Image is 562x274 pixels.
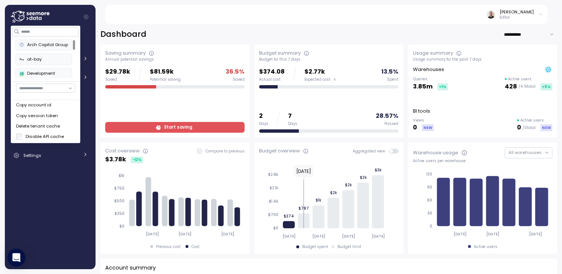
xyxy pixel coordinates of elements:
div: NEW [540,124,552,131]
a: Monitoring [8,71,93,86]
div: Budget limit [337,244,361,249]
tspan: [DATE] [486,232,499,236]
tspan: $0 [273,226,278,231]
p: Active users [520,118,544,123]
label: Disable API cache [22,133,64,139]
tspan: $1k [119,173,125,178]
div: Previous cost [156,244,181,249]
span: Settings [23,152,41,158]
div: Cost [191,244,200,249]
button: Collapse navigation [81,14,91,20]
div: NEW [422,124,434,131]
button: All warehouses [505,147,552,158]
p: Warehouses [413,66,444,73]
span: All warehouses [508,149,542,155]
p: 7 [288,111,297,121]
p: 0 [413,123,417,133]
img: 68790ce639d2d68da1992664.PNG [19,42,24,47]
span: Start saving [164,122,192,132]
div: Budget spent [302,244,328,249]
div: [PERSON_NAME] [500,9,534,15]
p: BI tools [413,107,430,115]
p: Editor [500,15,534,20]
div: at-bay [19,56,68,63]
tspan: $2.8k [268,172,278,177]
div: Open Intercom Messenger [7,249,25,267]
div: Copy account id [16,102,75,109]
p: 36.5 % [226,67,245,77]
div: Days [259,121,268,126]
a: Insights [8,107,93,122]
tspan: 60 [427,198,432,203]
p: Account summary [105,264,156,272]
p: / 4.7k total [519,84,536,89]
p: Views [413,118,434,123]
tspan: $750 [114,186,125,191]
p: $81.59k [150,67,181,77]
tspan: $1.4k [269,199,278,204]
div: Spent [387,77,398,82]
span: Expected cost [304,77,330,82]
tspan: [DATE] [371,234,384,239]
div: Potential saving [150,77,181,82]
tspan: [DATE] [529,232,542,236]
a: Cost Overview [8,52,93,67]
a: Dashboard [8,34,93,49]
div: Usage summary [413,49,453,57]
div: Budget for this 7 days [259,57,398,62]
div: Actual cost [259,77,285,82]
tspan: [DATE] [342,234,355,239]
tspan: $374 [284,214,294,219]
div: Copy session token [16,113,75,119]
p: 428 [505,82,517,92]
div: Saving summary [105,49,146,57]
img: 65f98ecb31a39d60f1f315eb.PNG [19,71,24,76]
text: [DATE] [296,168,311,174]
tspan: $700 [268,212,278,217]
tspan: [DATE] [282,234,295,239]
div: Active users per warehouse [413,158,552,164]
p: 13.5 % [381,67,398,77]
img: 676124322ce2d31a078e3b71.PNG [19,57,24,62]
tspan: $2k [359,175,366,180]
tspan: [DATE] [146,232,159,236]
p: Active users [508,77,532,82]
div: Usage summary for the past 7 days [413,57,552,62]
a: Settings [8,148,93,163]
div: +1 % [437,83,448,90]
tspan: $500 [114,199,125,203]
a: Start saving [105,122,245,133]
div: Development [19,70,68,77]
div: -12 % [131,157,143,163]
tspan: [DATE] [453,232,466,236]
div: Passed [384,121,398,126]
tspan: [DATE] [312,234,325,239]
div: Budget overview [259,147,300,155]
div: Days [288,121,297,126]
tspan: 90 [427,185,432,190]
div: Saved [233,77,245,82]
div: Delete tenant cache [16,123,75,130]
p: Queries [413,77,448,82]
div: Warehouse usage [413,149,458,157]
p: / 0 total [523,125,536,130]
tspan: $3k [374,168,381,173]
div: Budget summary [259,49,301,57]
div: Annual potential savings [105,57,245,62]
div: Cost overview [105,147,140,155]
tspan: $2k [330,190,337,195]
span: Aggregated view [353,149,389,154]
tspan: 30 [427,211,432,216]
tspan: [DATE] [222,232,235,236]
tspan: $787 [298,206,309,210]
img: ACg8ocLvvornSZte8hykj4Ql_Uo4KADYwCbdhP6l2wzgeKKnI41QWxw=s96-c [487,10,495,18]
p: Compare to previous [206,149,245,154]
p: 0 [517,123,521,133]
tspan: [DATE] [178,232,191,236]
p: $2.77k [304,67,336,77]
p: $ 3.78k [105,155,126,165]
tspan: 120 [426,172,432,177]
div: Saved [105,77,130,82]
p: 28.57 % [376,111,398,121]
div: Active users [474,244,497,249]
